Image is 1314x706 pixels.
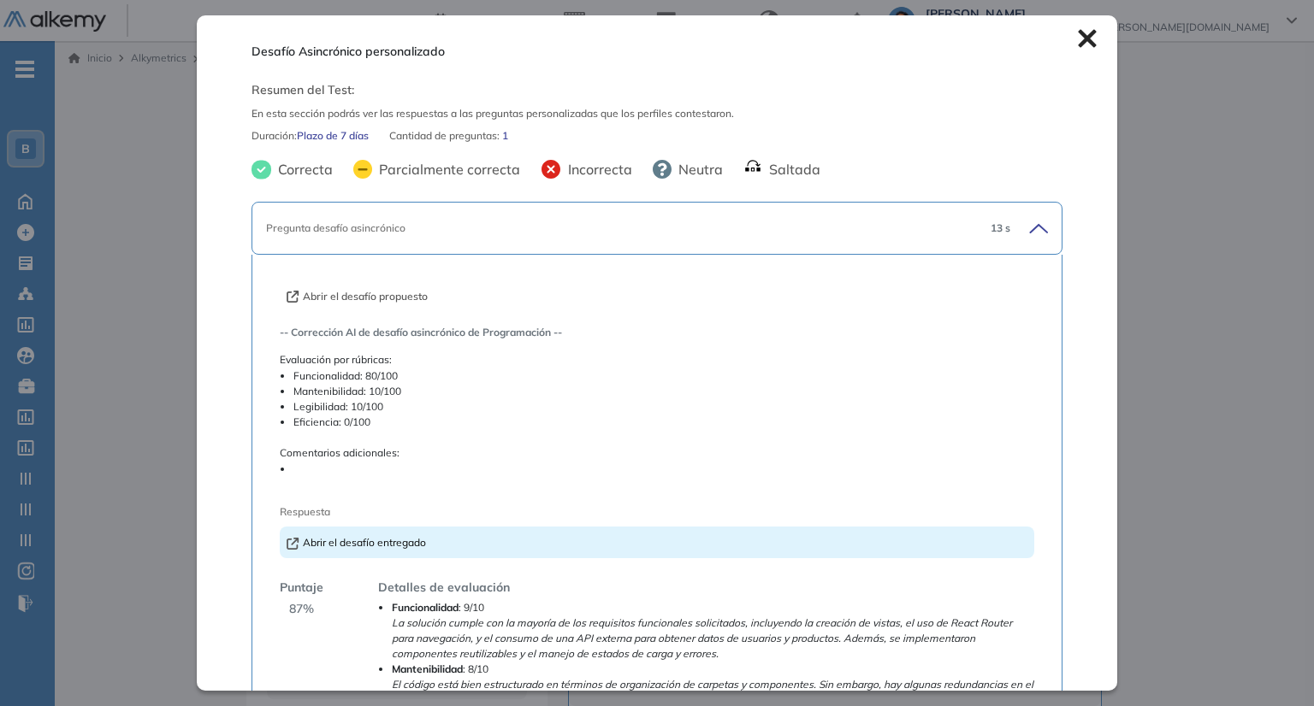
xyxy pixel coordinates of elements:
[297,128,369,144] span: Plazo de 7 días
[502,128,508,144] span: 1
[293,415,1033,430] li: Eficiencia: 0/100
[762,159,820,179] span: Saltada
[280,325,1033,340] span: -- Corrección AI de desafío asincrónico de Programación --
[392,600,1033,662] li: : 9/10
[293,368,1033,384] li: Funcionalidad: 80/100
[372,159,520,179] span: Parcialmente correcta
[280,446,400,459] span: Comentarios adicionales:
[293,384,1033,399] li: Mantenibilidad: 10/100
[991,221,1010,236] span: 13 s
[271,159,333,179] span: Correcta
[561,159,632,179] span: Incorrecta
[293,399,1033,415] li: Legibilidad: 10/100
[389,128,502,144] span: Cantidad de preguntas:
[252,128,297,144] span: Duración :
[266,221,969,236] div: Pregunta desafío asincrónico
[252,43,445,61] span: Desafío Asincrónico personalizado
[672,159,723,179] span: Neutra
[252,81,1062,99] span: Resumen del Test:
[280,579,323,597] span: Puntaje
[289,600,314,618] span: 87 %
[392,601,459,614] strong: Funcionalidad
[378,579,510,597] span: Detalles de evaluación
[280,504,958,520] span: Respuesta
[287,536,426,549] a: Abrir el desafío entregado
[287,289,428,304] button: Abrir el desafío propuesto
[280,353,392,366] span: Evaluación por rúbricas:
[252,106,1062,121] span: En esta sección podrás ver las respuestas a las preguntas personalizadas que los perfiles contest...
[392,678,1033,706] em: El código está bien estructurado en términos de organización de carpetas y componentes. Sin embar...
[392,662,463,675] strong: Mantenibilidad
[392,616,1012,660] em: La solución cumple con la mayoría de los requisitos funcionales solicitados, incluyendo la creaci...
